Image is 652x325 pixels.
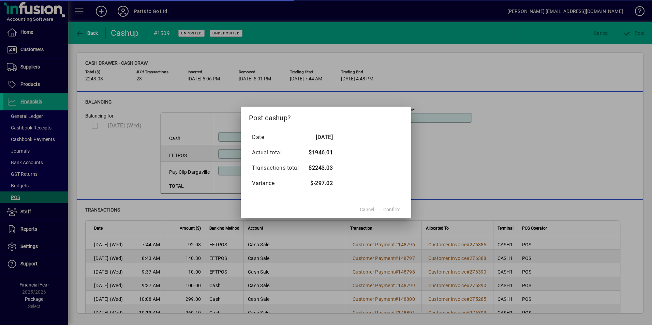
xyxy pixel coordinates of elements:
[252,160,306,175] td: Transactions total
[306,145,333,160] td: $1946.01
[306,160,333,175] td: $2243.03
[306,129,333,145] td: [DATE]
[241,107,411,126] h2: Post cashup?
[252,175,306,191] td: Variance
[252,145,306,160] td: Actual total
[252,129,306,145] td: Date
[306,175,333,191] td: $-297.02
